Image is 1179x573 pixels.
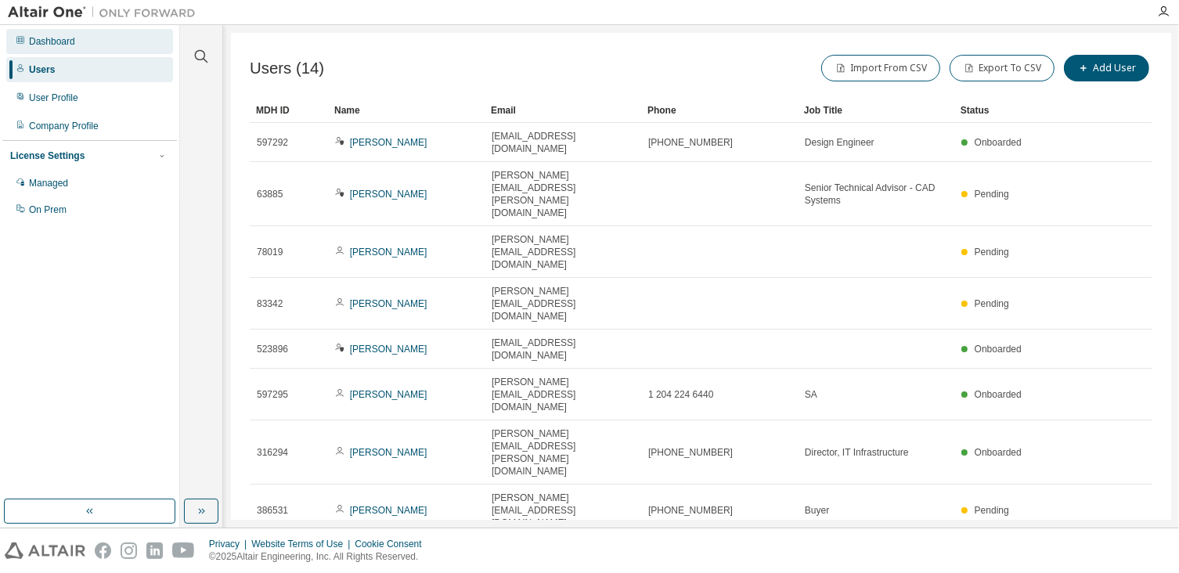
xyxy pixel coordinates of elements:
[805,504,829,517] span: Buyer
[29,177,68,189] div: Managed
[350,298,427,309] a: [PERSON_NAME]
[350,505,427,516] a: [PERSON_NAME]
[350,189,427,200] a: [PERSON_NAME]
[1064,55,1149,81] button: Add User
[492,492,634,529] span: [PERSON_NAME][EMAIL_ADDRESS][DOMAIN_NAME]
[492,427,634,477] span: [PERSON_NAME][EMAIL_ADDRESS][PERSON_NAME][DOMAIN_NAME]
[648,446,733,459] span: [PHONE_NUMBER]
[257,446,288,459] span: 316294
[647,98,791,123] div: Phone
[209,538,251,550] div: Privacy
[29,63,55,76] div: Users
[350,447,427,458] a: [PERSON_NAME]
[950,55,1055,81] button: Export To CSV
[975,298,1009,309] span: Pending
[5,542,85,559] img: altair_logo.svg
[257,188,283,200] span: 63885
[805,388,817,401] span: SA
[492,285,634,323] span: [PERSON_NAME][EMAIL_ADDRESS][DOMAIN_NAME]
[804,98,948,123] div: Job Title
[257,343,288,355] span: 523896
[350,344,427,355] a: [PERSON_NAME]
[257,136,288,149] span: 597292
[8,5,204,20] img: Altair One
[821,55,940,81] button: Import From CSV
[350,389,427,400] a: [PERSON_NAME]
[29,120,99,132] div: Company Profile
[29,92,78,104] div: User Profile
[250,59,324,77] span: Users (14)
[492,376,634,413] span: [PERSON_NAME][EMAIL_ADDRESS][DOMAIN_NAME]
[256,98,322,123] div: MDH ID
[355,538,431,550] div: Cookie Consent
[29,204,67,216] div: On Prem
[975,447,1022,458] span: Onboarded
[257,246,283,258] span: 78019
[975,137,1022,148] span: Onboarded
[350,247,427,258] a: [PERSON_NAME]
[491,98,635,123] div: Email
[492,130,634,155] span: [EMAIL_ADDRESS][DOMAIN_NAME]
[805,136,874,149] span: Design Engineer
[648,136,733,149] span: [PHONE_NUMBER]
[251,538,355,550] div: Website Terms of Use
[350,137,427,148] a: [PERSON_NAME]
[29,35,75,48] div: Dashboard
[975,247,1009,258] span: Pending
[257,504,288,517] span: 386531
[961,98,1071,123] div: Status
[146,542,163,559] img: linkedin.svg
[648,388,713,401] span: 1 204 224 6440
[975,505,1009,516] span: Pending
[209,550,431,564] p: © 2025 Altair Engineering, Inc. All Rights Reserved.
[121,542,137,559] img: instagram.svg
[805,182,947,207] span: Senior Technical Advisor - CAD Systems
[172,542,195,559] img: youtube.svg
[492,337,634,362] span: [EMAIL_ADDRESS][DOMAIN_NAME]
[975,389,1022,400] span: Onboarded
[492,169,634,219] span: [PERSON_NAME][EMAIL_ADDRESS][PERSON_NAME][DOMAIN_NAME]
[805,446,909,459] span: Director, IT Infrastructure
[257,297,283,310] span: 83342
[975,189,1009,200] span: Pending
[975,344,1022,355] span: Onboarded
[257,388,288,401] span: 597295
[648,504,733,517] span: [PHONE_NUMBER]
[492,233,634,271] span: [PERSON_NAME][EMAIL_ADDRESS][DOMAIN_NAME]
[334,98,478,123] div: Name
[10,150,85,162] div: License Settings
[95,542,111,559] img: facebook.svg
